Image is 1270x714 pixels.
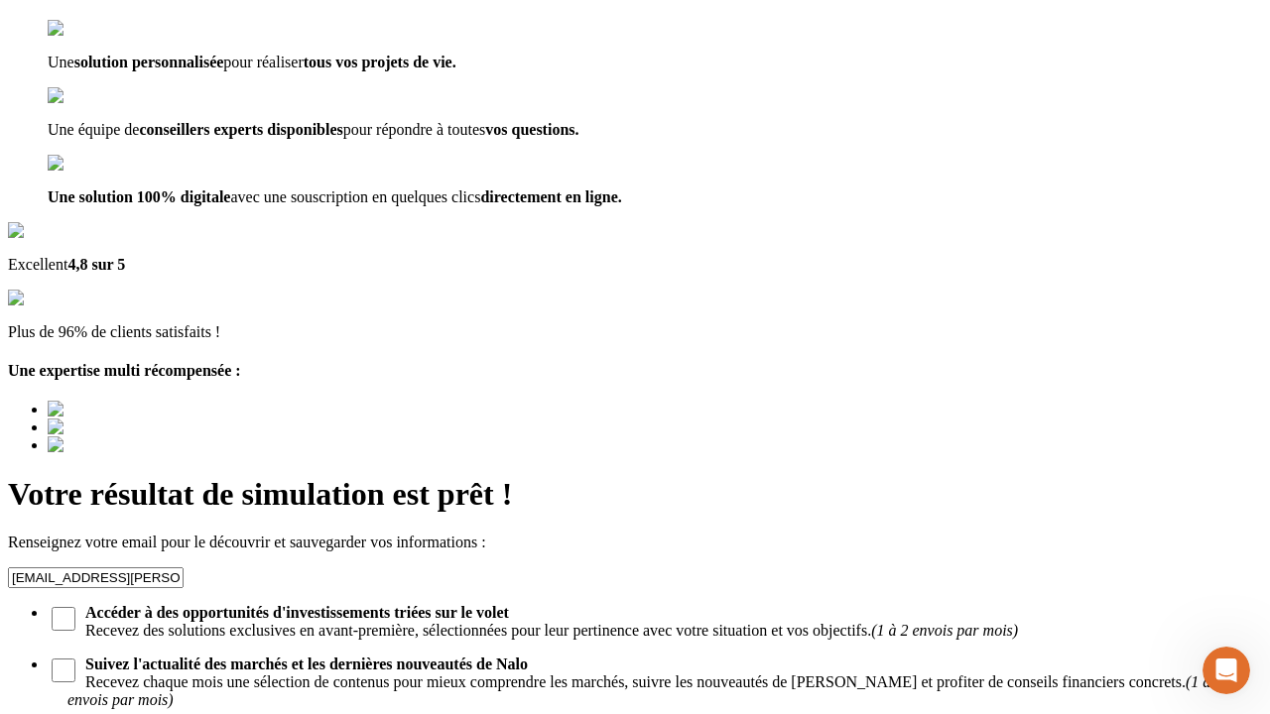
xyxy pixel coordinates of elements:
img: Best savings advice award [48,401,231,418]
span: pour répondre à toutes [343,121,486,138]
img: Best savings advice award [48,436,231,454]
span: Excellent [8,256,67,273]
em: (1 à 2 envois par mois) [871,622,1018,639]
p: Renseignez votre email pour le découvrir et sauvegarder vos informations : [8,534,1262,551]
input: Accéder à des opportunités d'investissements triées sur le voletRecevez des solutions exclusives ... [52,607,75,631]
img: checkmark [48,155,133,173]
strong: Accéder à des opportunités d'investissements triées sur le volet [85,604,509,621]
span: Recevez des solutions exclusives en avant-première, sélectionnées pour leur pertinence avec votre... [67,604,1262,640]
span: 4,8 sur 5 [67,256,125,273]
iframe: Intercom live chat [1203,647,1250,694]
span: Une équipe de [48,121,139,138]
p: Plus de 96% de clients satisfaits ! [8,323,1262,341]
h1: Votre résultat de simulation est prêt ! [8,476,1262,513]
span: pour réaliser [223,54,303,70]
span: tous vos projets de vie. [304,54,456,70]
span: Une [48,54,74,70]
span: Une solution 100% digitale [48,188,230,205]
input: Email [8,567,184,588]
span: vos questions. [485,121,578,138]
strong: Suivez l'actualité des marchés et les dernières nouveautés de Nalo [85,655,528,672]
img: Google Review [8,222,123,240]
img: checkmark [48,87,133,105]
span: avec une souscription en quelques clics [230,188,480,205]
img: Best savings advice award [48,418,231,436]
input: Suivez l'actualité des marchés et les dernières nouveautés de NaloRecevez chaque mois une sélecti... [52,658,75,682]
p: Recevez chaque mois une sélection de contenus pour mieux comprendre les marchés, suivre les nouve... [67,655,1222,708]
h4: Une expertise multi récompensée : [8,362,1262,380]
span: directement en ligne. [480,188,621,205]
em: (1 à 3 envois par mois) [67,673,1222,708]
img: reviews stars [8,290,106,307]
img: checkmark [48,20,133,38]
span: conseillers experts disponibles [139,121,342,138]
span: solution personnalisée [74,54,224,70]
